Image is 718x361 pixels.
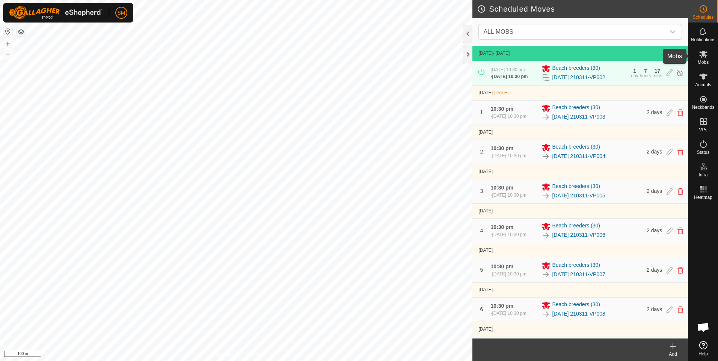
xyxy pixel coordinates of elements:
div: - [490,192,526,199]
span: [DATE] [478,51,493,56]
span: Beach breeders (30) [552,104,600,113]
span: 1 [480,109,483,115]
span: Schedules [692,15,713,20]
div: dropdown trigger [665,24,680,39]
span: [DATE] 10:30 pm [492,193,526,198]
div: Open chat [692,316,715,338]
a: Privacy Policy [207,351,235,358]
div: - [490,271,526,277]
img: To [542,270,551,279]
h2: Scheduled Moves [477,5,688,14]
span: Neckbands [692,105,714,110]
div: hours [640,74,651,78]
span: Animals [695,83,711,87]
span: 2 days [647,227,662,233]
div: - [490,152,526,159]
span: 6 [480,306,483,312]
span: [DATE] 10:30 pm [490,67,525,72]
button: Map Layers [17,27,26,36]
span: Beach breeders (30) [552,301,600,310]
button: – [3,49,12,58]
div: - [490,73,528,80]
span: [DATE] [478,287,493,292]
span: [DATE] [478,208,493,214]
span: - [DATE] [493,51,510,56]
span: 10:30 pm [490,145,513,151]
img: To [542,310,551,319]
span: Status [697,150,709,155]
div: Add [658,351,688,358]
span: Notifications [691,38,715,42]
span: [DATE] [478,129,493,135]
img: To [542,113,551,122]
div: mins [653,74,662,78]
a: [DATE] 210311-VP004 [552,152,605,160]
span: 4 [480,227,483,233]
span: Beach breeders (30) [552,143,600,152]
span: [DATE] [478,326,493,332]
span: Beach breeders (30) [552,222,600,231]
div: - [490,310,526,317]
span: [DATE] 10:30 pm [492,271,526,277]
span: 2 [480,149,483,155]
span: [DATE] 10:30 pm [492,153,526,158]
span: 10:30 pm [490,106,513,112]
span: Beach breeders (30) [552,64,600,73]
span: [DATE] [478,169,493,174]
span: Help [698,352,708,356]
span: [DATE] [478,248,493,253]
span: [DATE] 10:30 pm [492,232,526,237]
span: 2 days [647,306,662,312]
a: [DATE] 210311-VP008 [552,310,605,318]
span: 2 days [647,267,662,273]
span: VPs [699,128,707,132]
div: 17 [655,68,661,74]
span: SM [118,9,125,17]
span: Mobs [698,60,709,65]
span: [DATE] 10:30 pm [492,311,526,316]
img: To [542,152,551,161]
button: + [3,39,12,48]
span: - [493,90,508,95]
img: Turn off schedule move [676,69,683,77]
a: Contact Us [244,351,266,358]
div: - [490,231,526,238]
span: 2 days [647,188,662,194]
span: Infra [698,173,707,177]
a: [DATE] 210311-VP007 [552,271,605,278]
span: ALL MOBS [483,29,513,35]
span: [DATE] 10:30 pm [492,114,526,119]
span: 3 [480,188,483,194]
img: To [542,231,551,240]
span: [DATE] [494,90,508,95]
button: Reset Map [3,27,12,36]
span: 2 days [647,109,662,115]
span: 10:30 pm [490,303,513,309]
div: - [490,113,526,120]
span: [DATE] 10:30 pm [492,74,528,79]
div: 1 [633,68,636,74]
span: 10:30 pm [490,185,513,191]
span: 10:30 pm [490,224,513,230]
div: 7 [644,68,647,74]
span: Heatmap [694,195,712,200]
a: [DATE] 210311-VP002 [552,74,605,81]
img: Gallagher Logo [9,6,103,20]
div: day [631,74,638,78]
a: [DATE] 210311-VP006 [552,231,605,239]
a: [DATE] 210311-VP005 [552,192,605,200]
img: To [542,191,551,200]
span: 5 [480,267,483,273]
span: Beach breeders (30) [552,261,600,270]
span: 10:30 pm [490,263,513,269]
span: ALL MOBS [480,24,665,39]
span: 2 days [647,149,662,155]
a: Help [688,338,718,359]
span: Beach breeders (30) [552,182,600,191]
span: [DATE] [478,90,493,95]
a: [DATE] 210311-VP003 [552,113,605,121]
